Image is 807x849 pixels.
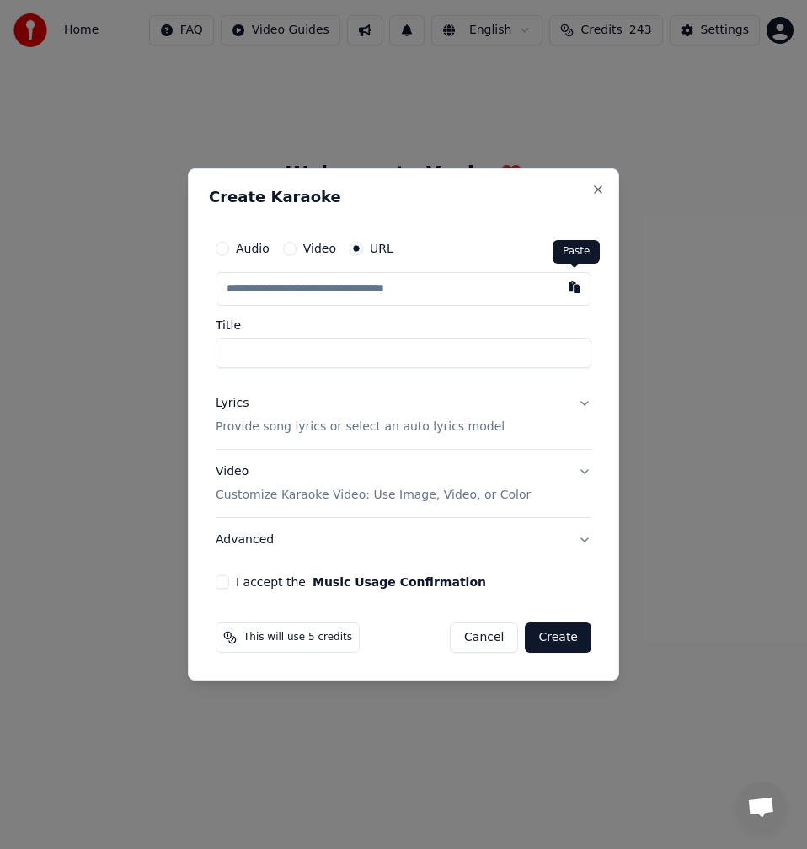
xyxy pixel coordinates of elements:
[525,622,591,653] button: Create
[216,463,531,504] div: Video
[216,395,249,412] div: Lyrics
[450,622,518,653] button: Cancel
[243,631,352,644] span: This will use 5 credits
[216,518,591,562] button: Advanced
[216,382,591,449] button: LyricsProvide song lyrics or select an auto lyrics model
[303,243,336,254] label: Video
[236,576,486,588] label: I accept the
[216,419,505,435] p: Provide song lyrics or select an auto lyrics model
[216,487,531,504] p: Customize Karaoke Video: Use Image, Video, or Color
[553,240,600,264] div: Paste
[313,576,486,588] button: I accept the
[216,450,591,517] button: VideoCustomize Karaoke Video: Use Image, Video, or Color
[209,190,598,205] h2: Create Karaoke
[370,243,393,254] label: URL
[216,319,591,331] label: Title
[236,243,270,254] label: Audio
